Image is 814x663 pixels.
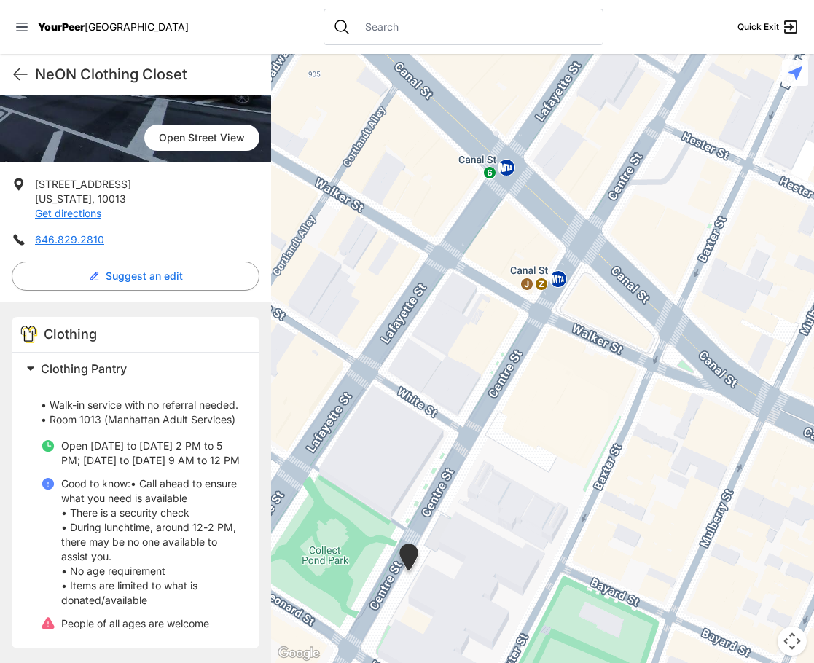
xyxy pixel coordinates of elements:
[35,64,259,85] h1: NeON Clothing Closet
[396,544,421,576] div: Manhattan Criminal Court
[61,476,242,608] p: Good to know: • Call ahead to ensure what you need is available • There is a security check • Dur...
[85,20,189,33] span: [GEOGRAPHIC_DATA]
[356,20,594,34] input: Search
[778,627,807,656] button: Map camera controls
[41,383,242,427] p: • Walk-in service with no referral needed. • Room 1013 (Manhattan Adult Services)
[92,192,95,205] span: ,
[35,233,104,246] a: 646.829.2810
[61,617,209,629] span: People of all ages are welcome
[98,192,126,205] span: 10013
[275,644,323,663] img: Google
[61,439,240,466] span: Open [DATE] to [DATE] 2 PM to 5 PM; [DATE] to [DATE] 9 AM to 12 PM
[737,21,779,33] span: Quick Exit
[38,23,189,31] a: YourPeer[GEOGRAPHIC_DATA]
[106,269,183,283] span: Suggest an edit
[144,125,259,151] a: Open Street View
[35,207,101,219] a: Get directions
[12,262,259,291] button: Suggest an edit
[275,644,323,663] a: Open this area in Google Maps (opens a new window)
[38,20,85,33] span: YourPeer
[35,192,92,205] span: [US_STATE]
[737,18,799,36] a: Quick Exit
[41,361,127,376] span: Clothing Pantry
[35,178,131,190] span: [STREET_ADDRESS]
[44,326,97,342] span: Clothing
